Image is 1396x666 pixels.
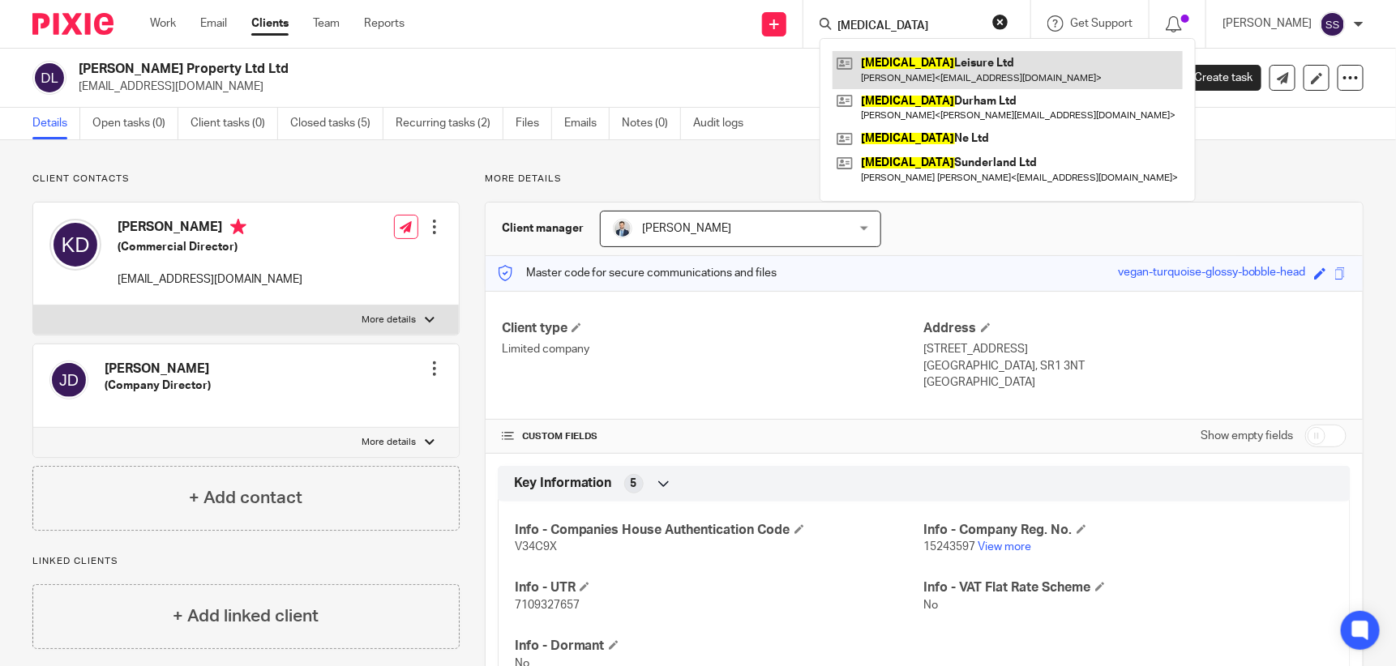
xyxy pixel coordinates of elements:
[924,320,1347,337] h4: Address
[485,173,1364,186] p: More details
[502,320,924,337] h4: Client type
[49,219,101,271] img: svg%3E
[1118,264,1306,283] div: vegan-turquoise-glossy-bobble-head
[32,108,80,139] a: Details
[924,522,1334,539] h4: Info - Company Reg. No.
[515,522,924,539] h4: Info - Companies House Authentication Code
[313,15,340,32] a: Team
[631,476,637,492] span: 5
[79,61,930,78] h2: [PERSON_NAME] Property Ltd Ltd
[189,485,302,510] h4: + Add contact
[32,555,460,568] p: Linked clients
[924,600,939,611] span: No
[515,638,924,655] h4: Info - Dormant
[992,14,1008,30] button: Clear
[362,436,417,449] p: More details
[613,219,632,238] img: LinkedIn%20Profile.jpeg
[150,15,176,32] a: Work
[118,219,302,239] h4: [PERSON_NAME]
[32,61,66,95] img: svg%3E
[693,108,756,139] a: Audit logs
[1167,65,1261,91] a: Create task
[105,378,211,394] h5: (Company Director)
[515,541,557,553] span: V34C9X
[191,108,278,139] a: Client tasks (0)
[515,600,580,611] span: 7109327657
[49,361,88,399] img: svg%3E
[32,13,113,35] img: Pixie
[516,108,552,139] a: Files
[1320,11,1346,37] img: svg%3E
[251,15,289,32] a: Clients
[502,220,584,237] h3: Client manager
[173,604,319,629] h4: + Add linked client
[924,374,1347,391] p: [GEOGRAPHIC_DATA]
[502,430,924,443] h4: CUSTOM FIELDS
[924,341,1347,357] p: [STREET_ADDRESS]
[230,219,246,235] i: Primary
[514,475,612,492] span: Key Information
[364,15,405,32] a: Reports
[643,223,732,234] span: [PERSON_NAME]
[92,108,178,139] a: Open tasks (0)
[836,19,982,34] input: Search
[105,361,211,378] h4: [PERSON_NAME]
[622,108,681,139] a: Notes (0)
[978,541,1032,553] a: View more
[118,239,302,255] h5: (Commercial Director)
[924,541,976,553] span: 15243597
[1201,428,1294,444] label: Show empty fields
[498,265,777,281] p: Master code for secure communications and files
[515,579,924,596] h4: Info - UTR
[502,341,924,357] p: Limited company
[396,108,503,139] a: Recurring tasks (2)
[79,79,1143,95] p: [EMAIL_ADDRESS][DOMAIN_NAME]
[32,173,460,186] p: Client contacts
[362,314,417,327] p: More details
[1223,15,1312,32] p: [PERSON_NAME]
[924,579,1334,596] h4: Info - VAT Flat Rate Scheme
[924,358,1347,374] p: [GEOGRAPHIC_DATA], SR1 3NT
[290,108,383,139] a: Closed tasks (5)
[1070,18,1133,29] span: Get Support
[118,271,302,288] p: [EMAIL_ADDRESS][DOMAIN_NAME]
[200,15,227,32] a: Email
[564,108,610,139] a: Emails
